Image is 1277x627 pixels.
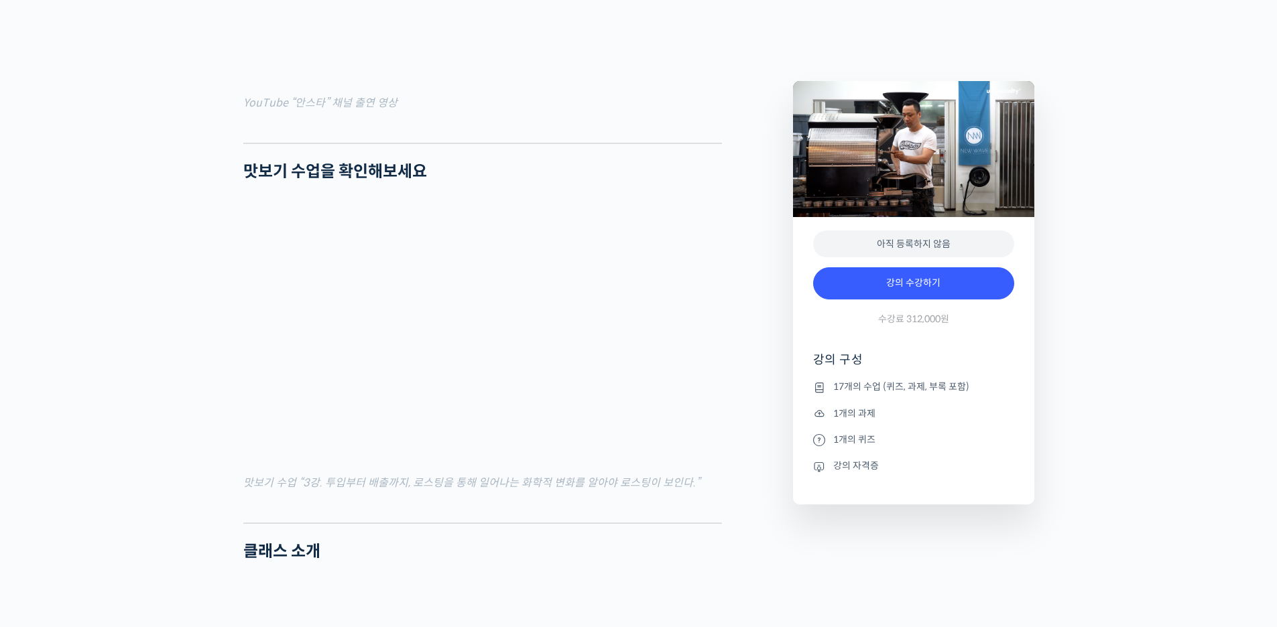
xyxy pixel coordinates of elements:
[813,230,1014,258] div: 아직 등록하지 않음
[173,425,257,458] a: 설정
[813,379,1014,395] li: 17개의 수업 (퀴즈, 과제, 부록 포함)
[4,425,88,458] a: 홈
[88,425,173,458] a: 대화
[243,476,700,490] mark: 맛보기 수업 “3강. 투입부터 배출까지, 로스팅을 통해 일어나는 화학적 변화를 알아야 로스팅이 보인다.”
[207,445,223,456] span: 설정
[813,405,1014,421] li: 1개의 과제
[243,161,427,182] strong: 맛보기 수업을 확인해보세요
[243,541,320,561] strong: 클래스 소개
[123,445,139,456] span: 대화
[813,267,1014,299] a: 강의 수강하기
[878,313,949,326] span: 수강료 312,000원
[813,352,1014,378] h4: 강의 구성
[243,96,398,110] mark: YouTube “안스타” 채널 출연 영상
[813,458,1014,474] li: 강의 자격증
[42,445,50,456] span: 홈
[813,431,1014,447] li: 1개의 퀴즈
